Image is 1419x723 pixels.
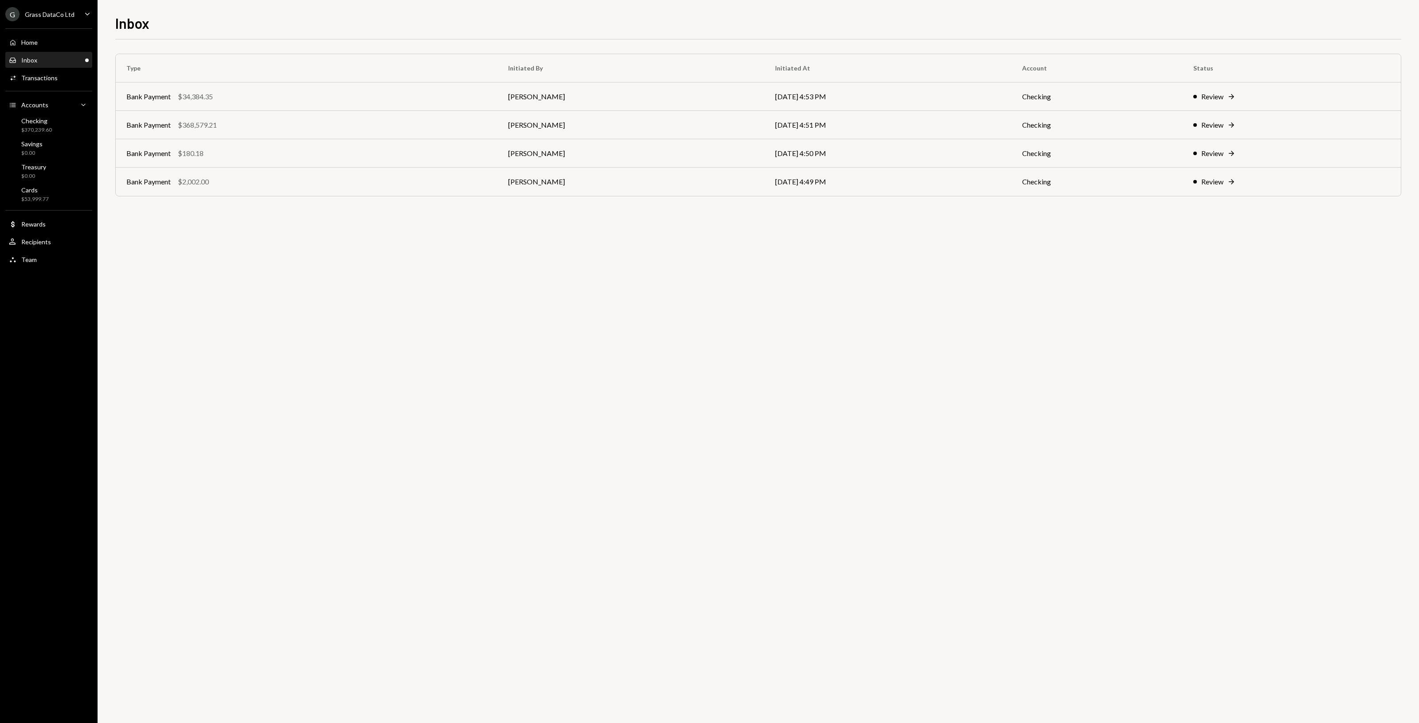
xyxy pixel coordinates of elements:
a: Transactions [5,70,92,86]
div: $2,002.00 [178,176,209,187]
td: [DATE] 4:51 PM [764,111,1011,139]
div: Treasury [21,163,46,171]
td: [PERSON_NAME] [498,111,764,139]
td: Checking [1011,139,1183,168]
td: [DATE] 4:49 PM [764,168,1011,196]
div: Inbox [21,56,37,64]
div: Review [1201,120,1223,130]
td: [PERSON_NAME] [498,82,764,111]
div: Cards [21,186,49,194]
a: Home [5,34,92,50]
div: $370,239.60 [21,126,52,134]
th: Initiated At [764,54,1011,82]
td: Checking [1011,168,1183,196]
div: Bank Payment [126,120,171,130]
div: Grass DataCo Ltd [25,11,74,18]
a: Accounts [5,97,92,113]
div: Bank Payment [126,148,171,159]
div: Review [1201,91,1223,102]
div: $53,999.77 [21,195,49,203]
div: $180.18 [178,148,204,159]
a: Inbox [5,52,92,68]
td: Checking [1011,82,1183,111]
a: Team [5,251,92,267]
div: $368,579.21 [178,120,217,130]
div: Home [21,39,38,46]
th: Type [116,54,498,82]
div: Team [21,256,37,263]
th: Account [1011,54,1183,82]
div: Bank Payment [126,91,171,102]
td: [DATE] 4:50 PM [764,139,1011,168]
div: Transactions [21,74,58,82]
a: Treasury$0.00 [5,160,92,182]
div: $0.00 [21,172,46,180]
h1: Inbox [115,14,149,32]
div: Rewards [21,220,46,228]
td: [PERSON_NAME] [498,139,764,168]
div: G [5,7,20,21]
div: Recipients [21,238,51,246]
div: Bank Payment [126,176,171,187]
a: Recipients [5,234,92,250]
a: Savings$0.00 [5,137,92,159]
a: Checking$370,239.60 [5,114,92,136]
td: [DATE] 4:53 PM [764,82,1011,111]
a: Rewards [5,216,92,232]
div: Review [1201,176,1223,187]
a: Cards$53,999.77 [5,184,92,205]
th: Status [1183,54,1401,82]
div: $34,384.35 [178,91,213,102]
div: Checking [21,117,52,125]
td: [PERSON_NAME] [498,168,764,196]
td: Checking [1011,111,1183,139]
div: $0.00 [21,149,43,157]
div: Savings [21,140,43,148]
div: Review [1201,148,1223,159]
th: Initiated By [498,54,764,82]
div: Accounts [21,101,48,109]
